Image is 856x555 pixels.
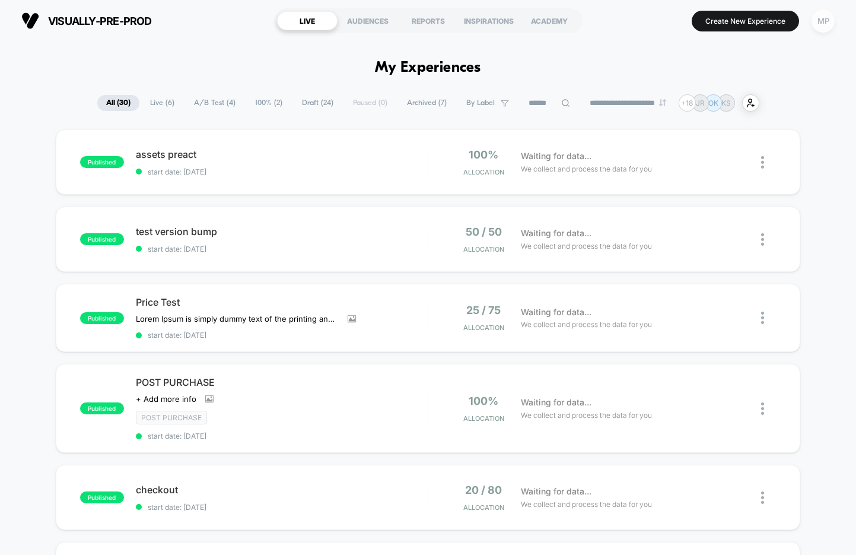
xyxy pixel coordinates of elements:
span: published [80,402,124,414]
img: close [761,491,764,504]
span: All ( 30 ) [97,95,139,111]
span: 20 / 80 [465,484,502,496]
span: + Add more info [136,394,196,404]
span: 100% [469,395,498,407]
button: visually-pre-prod [18,11,155,30]
p: OK [708,99,718,107]
span: visually-pre-prod [48,15,152,27]
h1: My Experiences [375,59,481,77]
span: Allocation [463,324,504,332]
img: close [761,156,764,169]
div: REPORTS [398,11,459,30]
img: close [761,312,764,324]
span: Allocation [463,414,504,423]
span: Allocation [463,245,504,253]
span: published [80,156,124,168]
span: published [80,233,124,245]
span: 100% [469,148,498,161]
span: We collect and process the data for you [521,240,652,252]
button: MP [808,9,838,33]
div: AUDIENCES [338,11,398,30]
span: We collect and process the data for you [521,319,652,330]
img: close [761,233,764,246]
span: start date: [DATE] [136,503,428,512]
span: start date: [DATE] [136,331,428,340]
span: Archived ( 7 ) [398,95,456,111]
span: assets preact [136,148,428,160]
span: A/B Test ( 4 ) [185,95,244,111]
span: Draft ( 24 ) [293,95,342,111]
span: 50 / 50 [466,226,502,238]
span: Lorem Ipsum is simply dummy text of the printing and typesetting industry. Lorem Ipsum has been t... [136,314,339,324]
div: INSPIRATIONS [459,11,519,30]
span: Post Purchase [136,411,207,424]
span: Waiting for data... [521,396,591,409]
span: Waiting for data... [521,306,591,319]
span: start date: [DATE] [136,432,428,440]
span: published [80,312,124,324]
img: close [761,402,764,415]
span: We collect and process the data for you [521,163,652,175]
div: LIVE [277,11,338,30]
div: ACADEMY [519,11,580,30]
p: KS [721,99,731,107]
div: MP [812,9,835,33]
span: We collect and process the data for you [521,410,652,421]
div: + 18 [679,94,696,112]
p: JR [696,99,705,107]
span: 25 / 75 [466,304,501,316]
button: Create New Experience [692,11,799,31]
img: end [659,99,666,106]
span: 100% ( 2 ) [246,95,291,111]
span: Allocation [463,503,504,512]
span: start date: [DATE] [136,167,428,176]
span: Waiting for data... [521,485,591,498]
span: Live ( 6 ) [141,95,183,111]
span: Waiting for data... [521,150,591,163]
span: Allocation [463,168,504,176]
span: By Label [466,99,495,107]
span: published [80,491,124,503]
span: Waiting for data... [521,227,591,240]
img: Visually logo [21,12,39,30]
span: Price Test [136,296,428,308]
span: We collect and process the data for you [521,499,652,510]
span: start date: [DATE] [136,245,428,253]
span: POST PURCHASE [136,376,428,388]
span: checkout [136,484,428,496]
span: test version bump [136,226,428,237]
